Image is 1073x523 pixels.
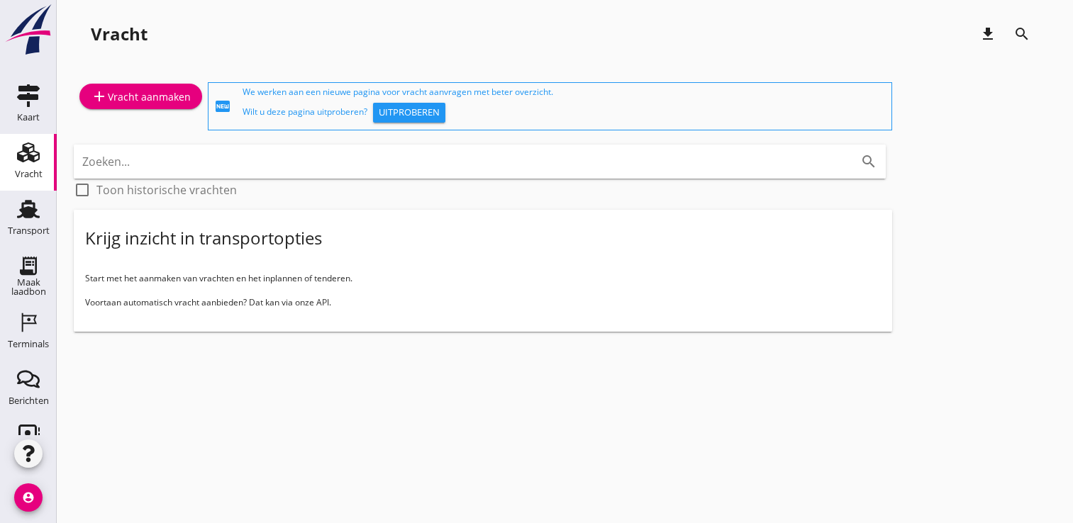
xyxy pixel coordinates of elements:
[17,113,40,122] div: Kaart
[85,296,881,309] p: Voortaan automatisch vracht aanbieden? Dat kan via onze API.
[379,106,440,120] div: Uitproberen
[96,183,237,197] label: Toon historische vrachten
[8,226,50,235] div: Transport
[79,84,202,109] a: Vracht aanmaken
[3,4,54,56] img: logo-small.a267ee39.svg
[214,98,231,115] i: fiber_new
[85,227,322,249] div: Krijg inzicht in transportopties
[9,396,49,405] div: Berichten
[82,150,838,173] input: Zoeken...
[8,339,49,349] div: Terminals
[860,153,877,170] i: search
[14,483,43,512] i: account_circle
[91,88,191,105] div: Vracht aanmaken
[373,103,445,123] button: Uitproberen
[91,23,148,45] div: Vracht
[979,26,996,43] i: download
[15,169,43,179] div: Vracht
[1013,26,1030,43] i: search
[243,86,886,127] div: We werken aan een nieuwe pagina voor vracht aanvragen met beter overzicht. Wilt u deze pagina uit...
[91,88,108,105] i: add
[85,272,881,285] p: Start met het aanmaken van vrachten en het inplannen of tenderen.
